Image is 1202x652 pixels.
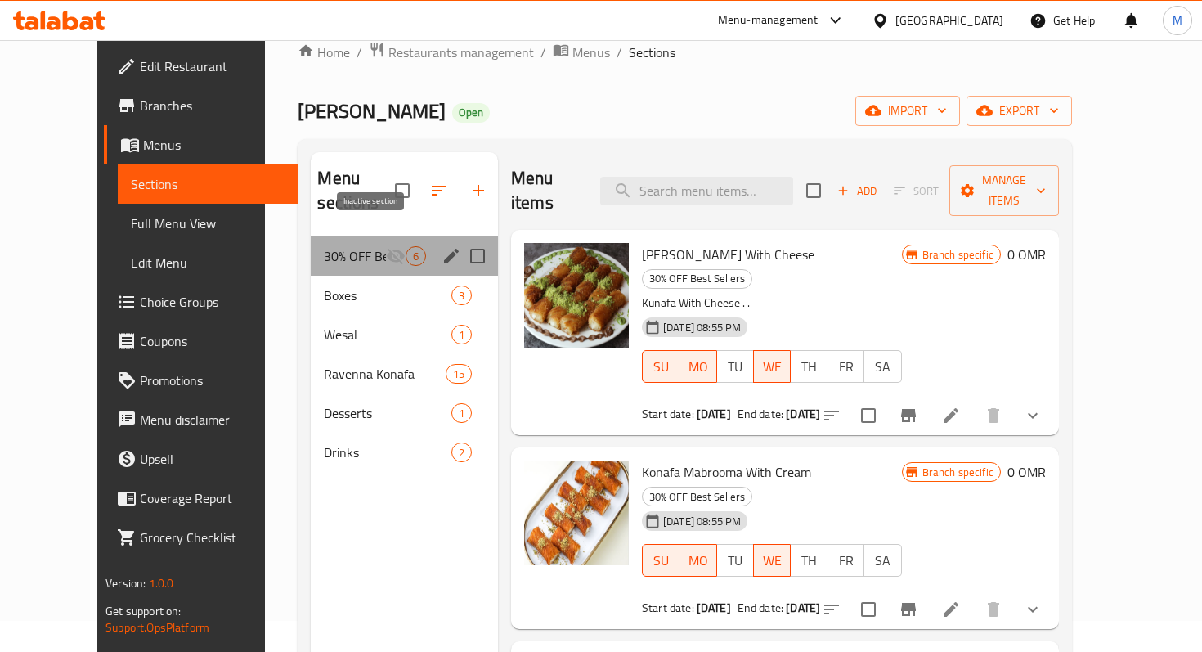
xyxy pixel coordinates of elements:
div: items [446,364,472,384]
span: Edit Menu [131,253,285,272]
span: Konafa Mabrooma With Cream [642,460,811,484]
span: SU [649,355,673,379]
nav: Menu sections [311,230,498,479]
button: edit [439,244,464,268]
span: Select all sections [385,173,419,208]
li: / [357,43,362,62]
span: Start date: [642,403,694,425]
a: Support.OpsPlatform [105,617,209,638]
div: 30% OFF Best Sellers [642,487,752,506]
b: [DATE] [786,403,820,425]
span: End date: [738,597,783,618]
span: Wesal [324,325,451,344]
div: Open [452,103,490,123]
span: TU [724,355,747,379]
a: Restaurants management [369,42,534,63]
button: WE [753,544,791,577]
span: TH [797,549,821,573]
div: items [451,403,472,423]
span: Branch specific [916,247,1000,263]
h2: Menu sections [317,166,395,215]
div: items [451,325,472,344]
span: WE [760,355,784,379]
a: Full Menu View [118,204,298,243]
div: Boxes3 [311,276,498,315]
button: SU [642,544,679,577]
div: items [451,443,472,462]
svg: Show Choices [1023,406,1043,425]
span: Upsell [140,449,285,469]
button: MO [679,544,716,577]
span: Menus [143,135,285,155]
a: Menus [553,42,610,63]
span: End date: [738,403,783,425]
span: SU [649,549,673,573]
span: Select to update [851,592,886,627]
nav: breadcrumb [298,42,1071,63]
button: SU [642,350,679,383]
span: SA [871,355,895,379]
span: Select section [796,173,831,208]
span: export [980,101,1059,121]
span: FR [834,549,858,573]
input: search [600,177,793,205]
button: delete [974,590,1013,629]
a: Coverage Report [104,479,298,518]
span: 6 [406,249,425,264]
button: TU [716,350,754,383]
span: Coupons [140,331,285,351]
span: Branch specific [916,465,1000,480]
li: / [617,43,622,62]
span: WE [760,549,784,573]
span: [PERSON_NAME] With Cheese [642,242,814,267]
li: / [540,43,546,62]
span: Sections [131,174,285,194]
span: Ravenna Konafa [324,364,445,384]
button: FR [827,350,864,383]
div: Wesal1 [311,315,498,354]
span: Menu disclaimer [140,410,285,429]
button: TH [790,350,827,383]
h6: 0 OMR [1007,243,1046,266]
a: Promotions [104,361,298,400]
button: SA [863,350,901,383]
span: Promotions [140,371,285,390]
span: 30% OFF Best Sellers [643,488,751,506]
span: 1 [452,327,471,343]
a: Menus [104,125,298,164]
span: Add item [831,178,883,204]
div: items [451,286,472,305]
button: Branch-specific-item [889,396,928,435]
span: 1 [452,406,471,421]
span: import [868,101,947,121]
button: FR [827,544,864,577]
span: TH [797,355,821,379]
span: 30% OFF Best Sellers [324,246,385,266]
button: sort-choices [812,590,851,629]
span: 2 [452,445,471,461]
div: Menu-management [718,11,819,30]
span: Sections [629,43,675,62]
div: Ravenna Konafa15 [311,354,498,393]
span: Grocery Checklist [140,528,285,547]
img: Konafa Mabrooma With Cream [524,461,629,565]
button: sort-choices [812,396,851,435]
a: Edit menu item [941,406,961,425]
span: Full Menu View [131,214,285,233]
a: Sections [118,164,298,204]
button: delete [974,396,1013,435]
span: Start date: [642,597,694,618]
span: Version: [105,573,146,594]
span: Restaurants management [388,43,534,62]
a: Edit menu item [941,600,961,619]
div: Drinks2 [311,433,498,472]
span: Edit Restaurant [140,56,285,76]
span: Choice Groups [140,292,285,312]
b: [DATE] [697,597,731,618]
a: Branches [104,86,298,125]
div: 30% OFF Best Sellers6edit [311,236,498,276]
a: Choice Groups [104,282,298,322]
span: Get support on: [105,600,181,622]
span: [DATE] 08:55 PM [657,320,747,335]
span: SA [871,549,895,573]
